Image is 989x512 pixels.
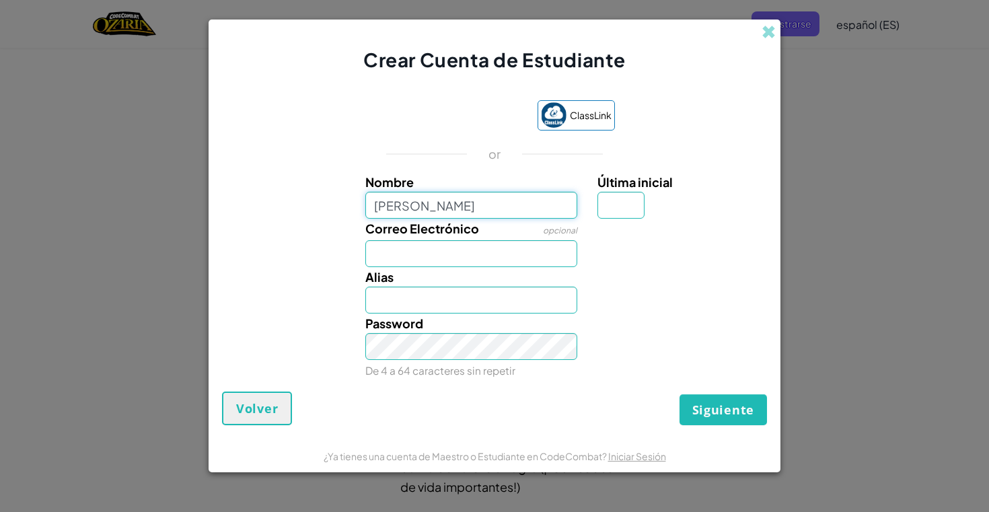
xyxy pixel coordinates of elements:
[365,269,394,285] span: Alias
[597,174,673,190] span: Última inicial
[324,450,608,462] span: ¿Ya tienes una cuenta de Maestro o Estudiante en CodeCombat?
[222,392,292,425] button: Volver
[712,13,976,217] iframe: Cuadro de diálogo Iniciar sesión con Google
[363,48,626,71] span: Crear Cuenta de Estudiante
[365,221,479,236] span: Correo Electrónico
[367,102,531,131] iframe: Botón Iniciar sesión con Google
[541,102,566,128] img: classlink-logo-small.png
[570,106,612,125] span: ClassLink
[365,174,414,190] span: Nombre
[488,146,501,162] p: or
[692,402,754,418] span: Siguiente
[374,102,524,131] div: Iniciar sesión con Google. Se abre en una nueva pestaña.
[608,450,666,462] a: Iniciar Sesión
[543,225,577,235] span: opcional
[365,316,423,331] span: Password
[365,364,515,377] small: De 4 a 64 caracteres sin repetir
[680,394,767,425] button: Siguiente
[236,400,278,416] span: Volver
